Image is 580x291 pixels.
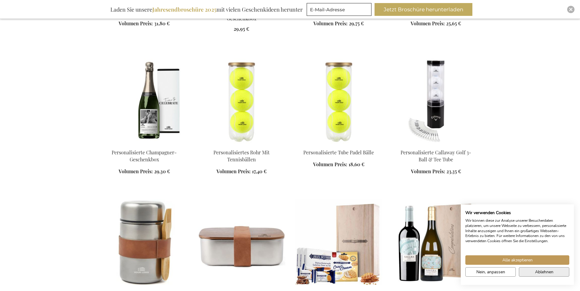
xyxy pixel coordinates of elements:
[476,269,505,275] span: Nein, anpassen
[465,210,569,216] h2: Wir verwenden Cookies
[119,168,153,174] span: Volumen Preis:
[152,6,216,13] b: Jahresendbroschüre 2025
[569,8,573,11] img: Close
[198,282,285,288] a: Personalised Ciro RCS Lunch Box
[198,142,285,147] a: Personalised Tube Of Tennis Balls
[502,257,533,263] span: Alle akzeptieren
[375,3,472,16] button: Jetzt Broschüre herunterladen
[295,199,382,285] img: Jules Destrooper XL Wooden Box Personalised 1
[411,20,445,27] span: Volumen Preis:
[313,161,364,168] a: Volumen Preis: 18,60 €
[446,168,461,174] span: 23,35 €
[349,161,364,167] span: 18,60 €
[567,6,574,13] div: Close
[465,218,569,244] p: Wir können diese zur Analyse unserer Besucherdaten platzieren, um unsere Webseite zu verbessern, ...
[392,142,480,147] a: Personalised Callaway Golf 3-Ball & Tee Tube
[392,59,480,144] img: Personalised Callaway Golf 3-Ball & Tee Tube
[392,282,480,288] a: Vina Ijalba Wein-Paket
[519,267,569,277] button: Alle verweigern cookies
[401,149,471,163] a: Personalisierte Callaway Golf 3-Ball & Tee Tube
[252,168,267,174] span: 17,40 €
[101,282,188,288] a: Personalised Miles Food Thermos
[411,20,461,27] a: Volumen Preis: 25,65 €
[535,269,553,275] span: Ablehnen
[307,3,371,16] input: E-Mail-Adresse
[295,142,382,147] a: Personalised Tube Of Padel Balls
[313,161,347,167] span: Volumen Preis:
[307,3,373,18] form: marketing offers and promotions
[101,199,188,285] img: Personalised Miles Food Thermos
[198,59,285,144] img: Personalised Tube Of Tennis Balls
[198,199,285,285] img: Personalised Ciro RCS Lunch Box
[303,149,374,156] a: Personalisierte Tube Padel Bälle
[112,149,177,163] a: Personalisierte Champagner-Geschenkbox
[108,3,305,16] div: Laden Sie unsere mit vielen Geschenkideen herunter
[234,26,249,32] span: 29,95 €
[119,168,170,175] a: Volumen Preis: 29,30 €
[216,168,251,174] span: Volumen Preis:
[349,20,364,27] span: 29,75 €
[465,255,569,265] button: Akzeptieren Sie alle cookies
[313,20,348,27] span: Volumen Preis:
[119,20,170,27] a: Volumen Preis: 31,80 €
[446,20,461,27] span: 25,65 €
[119,20,153,27] span: Volumen Preis:
[313,20,364,27] a: Volumen Preis: 29,75 €
[411,168,445,174] span: Volumen Preis:
[295,59,382,144] img: Personalised Tube Of Padel Balls
[411,168,461,175] a: Volumen Preis: 23,35 €
[392,199,480,285] img: Vina Ijalba Wein-Paket
[101,142,188,147] a: Personalisierte Champagner-Geschenkbox
[101,59,188,144] img: Personalisierte Champagner-Geschenkbox
[213,149,270,163] a: Personalisiertes Rohr Mit Tennisbällen
[295,282,382,288] a: Jules Destrooper XL Wooden Box Personalised 1
[154,168,170,174] span: 29,30 €
[154,20,170,27] span: 31,80 €
[216,168,267,175] a: Volumen Preis: 17,40 €
[465,267,516,277] button: cookie Einstellungen anpassen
